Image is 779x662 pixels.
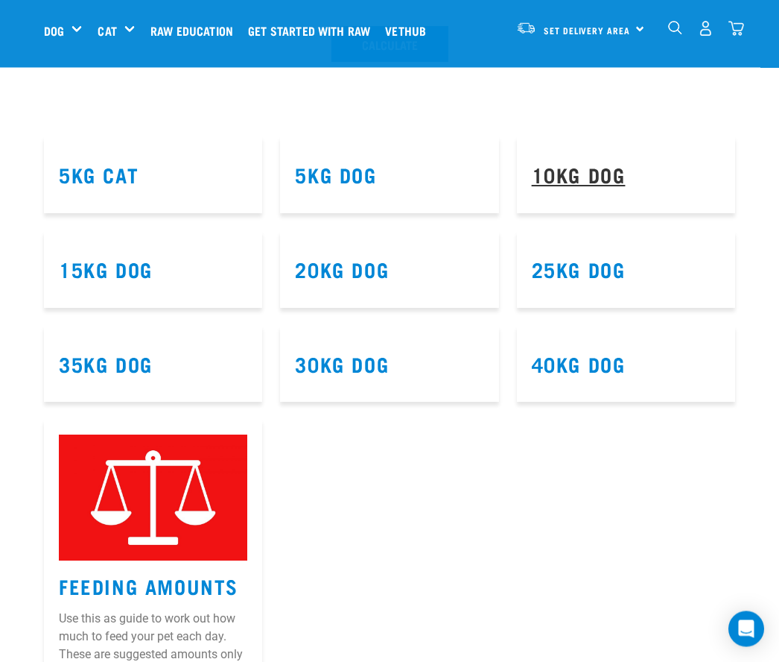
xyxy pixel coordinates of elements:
a: 35kg Dog [59,359,153,370]
a: 10kg Dog [532,169,626,180]
img: home-icon@2x.png [728,21,744,37]
a: Raw Education [147,1,244,60]
a: 5kg Cat [59,169,139,180]
img: van-moving.png [516,22,536,35]
img: user.png [698,21,713,37]
a: 30kg Dog [295,359,389,370]
a: 15kg Dog [59,264,153,275]
a: Feeding Amounts [59,581,238,592]
a: Dog [44,22,64,40]
a: Get started with Raw [244,1,381,60]
a: 25kg Dog [532,264,626,275]
a: Vethub [381,1,437,60]
img: home-icon-1@2x.png [668,21,682,35]
a: 5kg Dog [295,169,376,180]
a: 40kg Dog [532,359,626,370]
a: Cat [98,22,116,40]
img: Instagram_Core-Brand_Wildly-Good-Nutrition-3.jpg [59,435,247,561]
div: Open Intercom Messenger [728,611,764,647]
span: Set Delivery Area [544,28,630,33]
a: 20kg Dog [295,264,389,275]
